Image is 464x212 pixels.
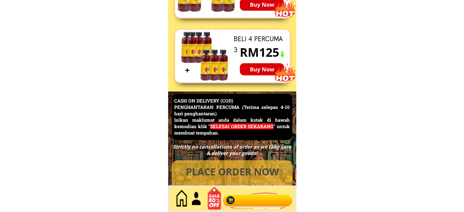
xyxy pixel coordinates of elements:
[240,43,280,62] h3: RM125
[174,98,290,136] h3: CASH ON DELIVERY (COD) PENGHANTARAN PERCUMA (Terima selepas 4-10 hari penghantaran) Isikan maklum...
[185,63,190,77] h3: +
[210,123,273,129] span: SELESAI ORDER SEKARANG
[240,63,284,75] p: Buy Now
[171,144,293,156] div: Strictly no cancellations of order as we take care & deliver your goods!
[234,34,288,55] h3: BELI 4 PERCUMA 3
[179,165,286,179] h4: PLACE ORDER NOW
